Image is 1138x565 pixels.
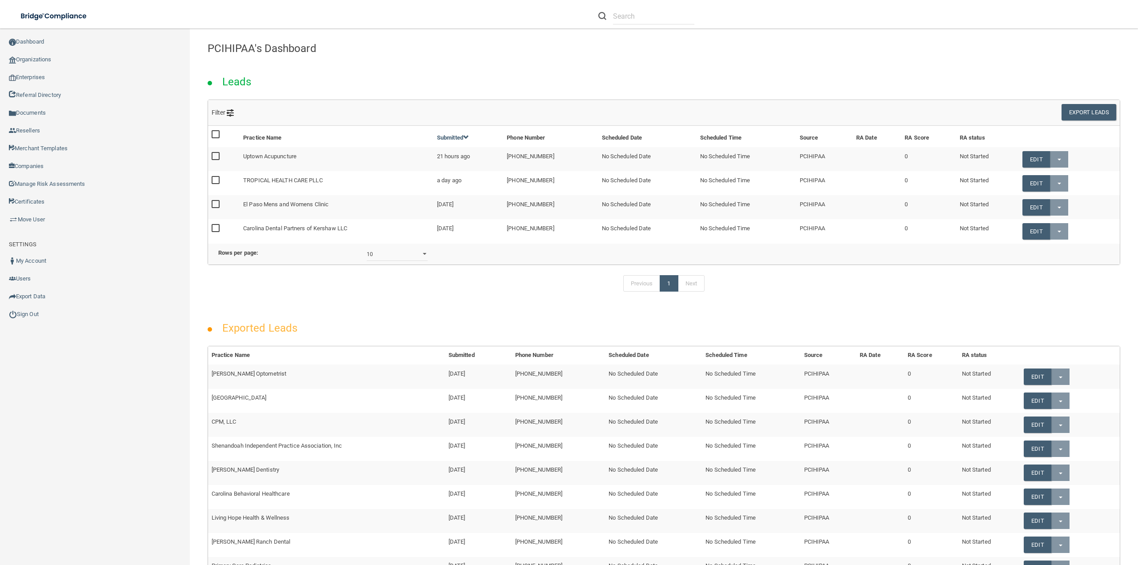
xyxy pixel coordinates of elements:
td: No Scheduled Date [605,413,702,437]
a: Edit [1024,537,1051,553]
td: PCIHIPAA [801,461,856,485]
td: 0 [901,195,956,219]
td: Not Started [956,219,1019,243]
td: PCIHIPAA [796,195,853,219]
th: RA Score [904,346,958,365]
a: Edit [1022,223,1050,240]
img: ic_reseller.de258add.png [9,127,16,134]
td: PCIHIPAA [796,219,853,243]
td: Not Started [956,147,1019,171]
a: Previous [623,275,661,292]
td: [DATE] [445,461,512,485]
td: PCIHIPAA [801,437,856,461]
th: RA status [956,126,1019,147]
td: Carolina Behavioral Healthcare [208,485,445,509]
td: [DATE] [445,389,512,413]
td: Not Started [958,509,1021,533]
th: Phone Number [512,346,605,365]
td: [DATE] [445,533,512,557]
th: RA status [958,346,1021,365]
td: Not Started [958,437,1021,461]
td: 21 hours ago [433,147,503,171]
td: No Scheduled Time [702,365,800,389]
td: [DATE] [445,365,512,389]
td: [PHONE_NUMBER] [512,509,605,533]
td: No Scheduled Date [605,461,702,485]
td: 0 [904,365,958,389]
h2: Exported Leads [213,316,306,341]
td: 0 [904,461,958,485]
a: Edit [1024,393,1051,409]
td: 0 [904,413,958,437]
td: PCIHIPAA [801,413,856,437]
h4: PCIHIPAA's Dashboard [208,43,1120,54]
td: [PHONE_NUMBER] [503,195,598,219]
label: SETTINGS [9,239,36,250]
a: Edit [1024,369,1051,385]
td: Not Started [956,195,1019,219]
td: No Scheduled Date [605,485,702,509]
img: briefcase.64adab9b.png [9,215,18,224]
td: [PHONE_NUMBER] [503,171,598,195]
td: No Scheduled Time [702,413,800,437]
td: No Scheduled Date [605,437,702,461]
td: [DATE] [433,195,503,219]
td: No Scheduled Date [605,533,702,557]
button: Export Leads [1062,104,1116,120]
td: [PHONE_NUMBER] [512,413,605,437]
img: organization-icon.f8decf85.png [9,56,16,64]
td: 0 [904,389,958,413]
td: No Scheduled Time [702,485,800,509]
th: RA Score [901,126,956,147]
th: Scheduled Time [697,126,796,147]
td: [DATE] [445,437,512,461]
a: Edit [1024,465,1051,481]
td: [PHONE_NUMBER] [512,485,605,509]
td: [PHONE_NUMBER] [512,461,605,485]
td: No Scheduled Time [702,509,800,533]
td: PCIHIPAA [801,389,856,413]
th: Scheduled Time [702,346,800,365]
th: Scheduled Date [598,126,697,147]
th: Source [801,346,856,365]
td: Not Started [958,365,1021,389]
a: Submitted [437,134,469,141]
th: RA Date [856,346,904,365]
td: [DATE] [445,509,512,533]
a: Edit [1024,441,1051,457]
input: Search [613,8,694,24]
a: Edit [1022,151,1050,168]
td: No Scheduled Time [697,195,796,219]
td: No Scheduled Date [598,195,697,219]
td: Not Started [958,533,1021,557]
td: [PERSON_NAME] Dentistry [208,461,445,485]
td: 0 [901,147,956,171]
td: No Scheduled Time [702,389,800,413]
b: Rows per page: [218,249,258,256]
iframe: Drift Widget Chat Controller [984,502,1127,537]
td: Living Hope Health & Wellness [208,509,445,533]
th: Source [796,126,853,147]
td: No Scheduled Time [697,147,796,171]
td: No Scheduled Time [702,437,800,461]
td: PCIHIPAA [801,365,856,389]
td: No Scheduled Date [605,509,702,533]
td: [GEOGRAPHIC_DATA] [208,389,445,413]
a: Edit [1024,417,1051,433]
td: [PHONE_NUMBER] [503,147,598,171]
td: PCIHIPAA [796,147,853,171]
h2: Leads [213,69,260,94]
th: Scheduled Date [605,346,702,365]
th: RA Date [853,126,901,147]
img: enterprise.0d942306.png [9,75,16,81]
td: No Scheduled Time [702,461,800,485]
td: Uptown Acupuncture [240,147,433,171]
img: ic-search.3b580494.png [598,12,606,20]
a: Edit [1022,175,1050,192]
td: No Scheduled Date [598,219,697,243]
td: 0 [901,219,956,243]
td: No Scheduled Date [598,171,697,195]
td: PCIHIPAA [801,485,856,509]
td: [PHONE_NUMBER] [503,219,598,243]
td: Not Started [958,485,1021,509]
